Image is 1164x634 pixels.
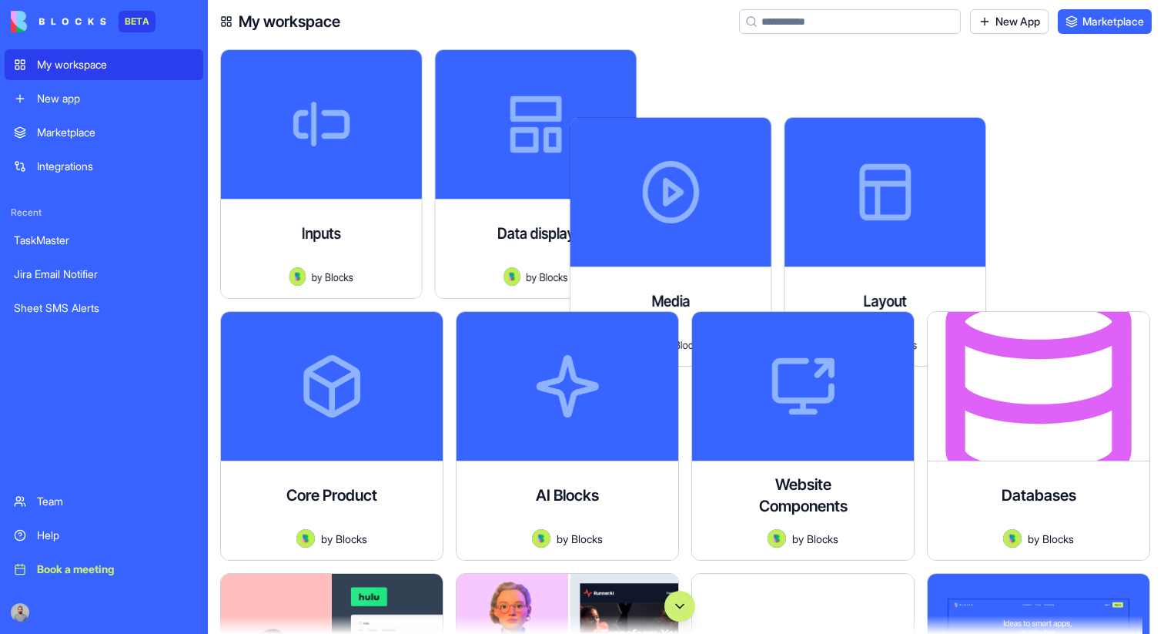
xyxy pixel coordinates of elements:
[691,311,915,561] a: Website ComponentsAvatarbyBlocks
[11,11,156,32] a: BETA
[5,554,203,585] a: Book a meeting
[768,529,786,548] img: Avatar
[532,529,550,548] img: Avatar
[336,531,367,547] span: Blocks
[1002,485,1076,506] h4: Databases
[456,49,679,299] a: Data displayAvatarbyBlocks
[119,11,156,32] div: BETA
[5,49,203,80] a: My workspace
[792,531,804,547] span: by
[37,159,194,174] div: Integrations
[927,311,1150,561] a: DatabasesAvatarbyBlocks
[539,269,567,285] span: Blocks
[37,494,194,509] div: Team
[807,531,838,547] span: Blocks
[302,223,341,244] h4: Inputs
[37,125,194,140] div: Marketplace
[651,290,690,312] h4: Media
[5,259,203,290] a: Jira Email Notifier
[5,225,203,256] a: TaskMaster
[37,528,194,543] div: Help
[5,486,203,517] a: Team
[536,485,599,506] h4: AI Blocks
[571,531,603,547] span: Blocks
[14,267,194,282] div: Jira Email Notifier
[691,49,915,299] a: MediaAvatarbyBlocks
[497,223,575,244] h4: Data display
[664,591,695,622] button: Scroll to bottom
[14,300,194,316] div: Sheet SMS Alerts
[927,49,1150,299] a: LayoutAvatarbyBlocks
[741,474,865,517] h4: Website Components
[5,293,203,324] a: Sheet SMS Alerts
[321,531,333,547] span: by
[5,117,203,148] a: Marketplace
[1003,529,1022,548] img: Avatar
[1028,531,1039,547] span: by
[503,267,520,286] img: Avatar
[5,206,203,219] span: Recent
[286,485,377,506] h4: Core Product
[220,49,443,299] a: InputsAvatarbyBlocks
[557,531,568,547] span: by
[11,11,106,32] img: logo
[37,91,194,106] div: New app
[970,9,1049,34] a: New App
[456,311,679,561] a: AI BlocksAvatarbyBlocks
[1042,531,1074,547] span: Blocks
[864,290,907,312] h4: Layout
[11,603,29,622] img: image_123650291_bsq8ao.jpg
[325,269,353,285] span: Blocks
[220,311,443,561] a: Core ProductAvatarbyBlocks
[14,233,194,248] div: TaskMaster
[5,520,203,551] a: Help
[312,269,323,285] span: by
[5,83,203,114] a: New app
[5,151,203,182] a: Integrations
[37,57,194,72] div: My workspace
[526,269,537,285] span: by
[239,11,340,32] h4: My workspace
[37,562,194,577] div: Book a meeting
[1058,9,1152,34] a: Marketplace
[296,529,315,548] img: Avatar
[289,267,306,286] img: Avatar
